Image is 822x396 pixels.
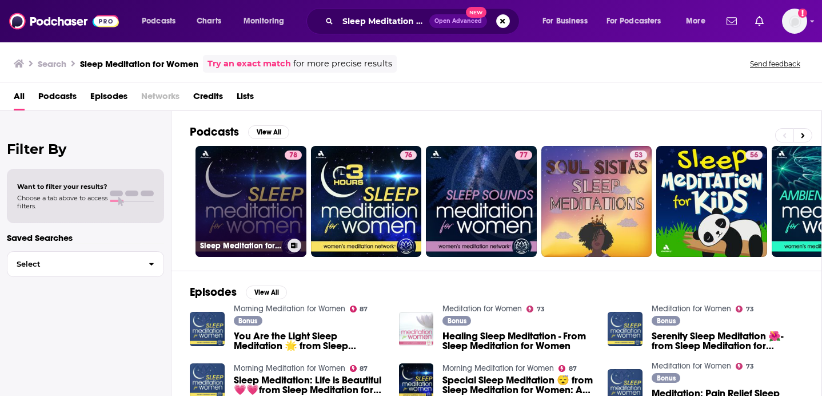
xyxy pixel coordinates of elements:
a: 78 [285,151,302,160]
a: All [14,87,25,110]
a: 73 [736,306,754,312]
a: Meditation for Women [442,304,522,314]
span: Networks [141,87,179,110]
button: Send feedback [747,59,804,69]
a: Charts [189,12,228,30]
h2: Podcasts [190,125,239,139]
span: 77 [520,150,528,161]
a: Morning Meditation for Women [442,363,554,373]
span: 73 [746,307,754,312]
span: 87 [360,307,368,312]
button: View All [248,125,289,139]
button: open menu [236,12,299,30]
span: Logged in as megcassidy [782,9,807,34]
span: Healing Sleep Meditation - From Sleep Meditation for Women [442,331,594,351]
span: Bonus [657,318,676,324]
button: Show profile menu [782,9,807,34]
a: Morning Meditation for Women [234,363,345,373]
p: Saved Searches [7,232,164,243]
button: open menu [134,12,190,30]
a: 53 [541,146,652,257]
h3: Sleep Meditation for Women [80,58,198,69]
a: EpisodesView All [190,285,287,299]
a: 77 [515,151,532,160]
span: 78 [289,150,297,161]
span: 56 [750,150,758,161]
a: Sleep Meditation: Life is Beautiful 💗💗from Sleep Meditation for Women [234,375,385,395]
img: You Are the Light Sleep Meditation 🌟 from Sleep Meditation for Women [190,312,225,347]
h3: Sleep Meditation for Women [200,241,283,251]
input: Search podcasts, credits, & more... [338,12,429,30]
a: 76 [400,151,417,160]
span: New [466,7,486,18]
span: For Podcasters [606,13,661,29]
span: 53 [635,150,643,161]
img: Serenity Sleep Meditation 🌺- from Sleep Meditation for Women [608,312,643,347]
a: 56 [656,146,767,257]
button: Select [7,251,164,277]
a: Meditation for Women [652,304,731,314]
span: Monitoring [244,13,284,29]
a: Lists [237,87,254,110]
img: Podchaser - Follow, Share and Rate Podcasts [9,10,119,32]
h3: Search [38,58,66,69]
img: User Profile [782,9,807,34]
div: Search podcasts, credits, & more... [317,8,530,34]
svg: Add a profile image [798,9,807,18]
a: 76 [311,146,422,257]
a: Episodes [90,87,127,110]
button: Open AdvancedNew [429,14,487,28]
button: open menu [599,12,678,30]
span: 76 [405,150,412,161]
span: More [686,13,705,29]
a: Try an exact match [208,57,291,70]
a: 87 [350,306,368,312]
span: For Business [542,13,588,29]
span: for more precise results [293,57,392,70]
a: Credits [193,87,223,110]
span: Select [7,260,139,268]
a: Meditation for Women [652,361,731,371]
a: 77 [426,146,537,257]
span: 73 [746,364,754,369]
span: Bonus [448,318,466,324]
a: 53 [630,151,647,160]
span: Want to filter your results? [17,183,107,191]
a: 87 [558,365,577,372]
a: PodcastsView All [190,125,289,139]
img: Healing Sleep Meditation - From Sleep Meditation for Women [399,312,434,347]
a: Serenity Sleep Meditation 🌺- from Sleep Meditation for Women [652,331,803,351]
a: 87 [350,365,368,372]
a: 73 [736,363,754,370]
a: Show notifications dropdown [751,11,768,31]
h2: Episodes [190,285,237,299]
button: View All [246,286,287,299]
h2: Filter By [7,141,164,157]
a: 73 [526,306,545,312]
span: Open Advanced [434,18,482,24]
span: Bonus [657,375,676,382]
span: 87 [360,366,368,371]
a: Special Sleep Meditation 😴 from Sleep Meditation for Women: A Sleep Awareness Week Special [442,375,594,395]
button: open menu [678,12,720,30]
span: Bonus [238,318,257,324]
a: You Are the Light Sleep Meditation 🌟 from Sleep Meditation for Women [234,331,385,351]
span: 73 [537,307,545,312]
a: 56 [745,151,763,160]
a: Podcasts [38,87,77,110]
span: 87 [569,366,577,371]
a: 78Sleep Meditation for Women [195,146,306,257]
